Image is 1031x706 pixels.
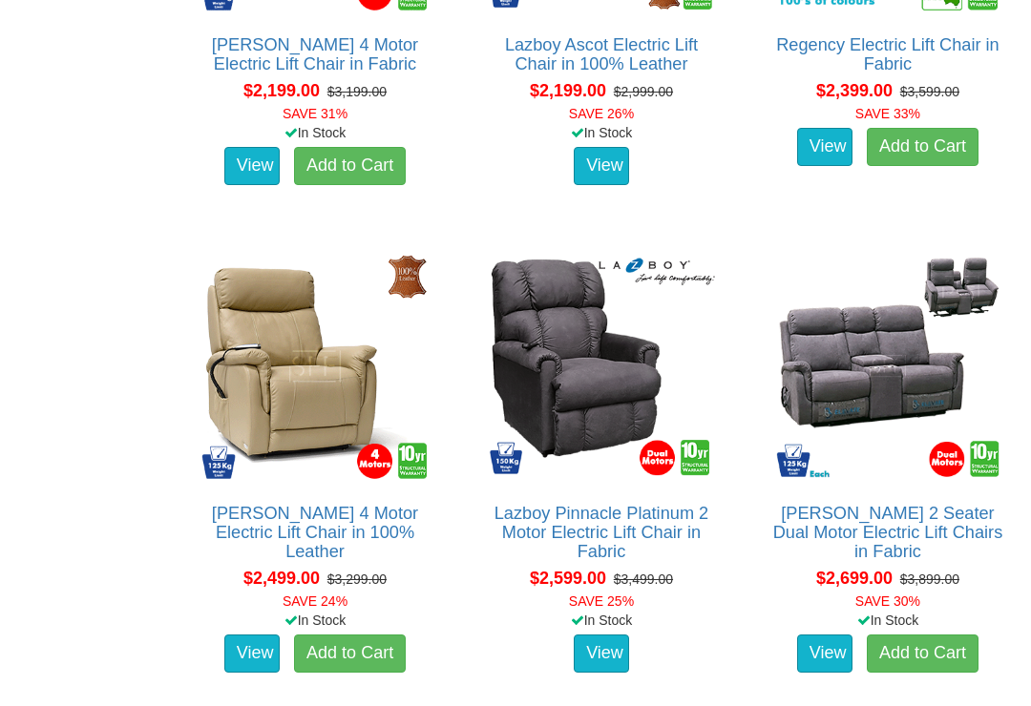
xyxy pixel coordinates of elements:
a: [PERSON_NAME] 4 Motor Electric Lift Chair in Fabric [212,35,418,73]
span: $2,699.00 [816,569,893,588]
a: View [574,147,629,185]
del: $3,299.00 [327,571,387,587]
a: Lazboy Ascot Electric Lift Chair in 100% Leather [505,35,698,73]
a: Regency Electric Lift Chair in Fabric [776,35,999,73]
span: $2,199.00 [530,81,606,100]
font: SAVE 33% [855,106,920,121]
font: SAVE 31% [283,106,347,121]
a: View [797,128,852,166]
img: Dalton 2 Seater Dual Motor Electric Lift Chairs in Fabric [769,248,1006,485]
div: In Stock [182,611,448,630]
a: [PERSON_NAME] 2 Seater Dual Motor Electric Lift Chairs in Fabric [773,504,1003,561]
a: [PERSON_NAME] 4 Motor Electric Lift Chair in 100% Leather [212,504,418,561]
font: SAVE 24% [283,593,347,609]
a: Add to Cart [294,634,406,673]
span: $2,399.00 [816,81,893,100]
font: SAVE 26% [569,106,634,121]
img: Dalton 4 Motor Electric Lift Chair in 100% Leather [197,248,433,485]
a: View [224,634,280,673]
span: $2,199.00 [243,81,320,100]
a: Add to Cart [867,128,978,166]
del: $2,999.00 [614,84,673,99]
div: In Stock [469,611,734,630]
div: In Stock [182,123,448,142]
a: Add to Cart [867,634,978,673]
a: View [224,147,280,185]
del: $3,599.00 [900,84,959,99]
span: $2,499.00 [243,569,320,588]
a: Lazboy Pinnacle Platinum 2 Motor Electric Lift Chair in Fabric [494,504,708,561]
img: Lazboy Pinnacle Platinum 2 Motor Electric Lift Chair in Fabric [483,248,720,485]
span: $2,599.00 [530,569,606,588]
a: Add to Cart [294,147,406,185]
del: $3,499.00 [614,571,673,587]
a: View [574,634,629,673]
font: SAVE 25% [569,593,634,609]
font: SAVE 30% [855,593,920,609]
del: $3,899.00 [900,571,959,587]
div: In Stock [755,611,1020,630]
a: View [797,634,852,673]
div: In Stock [469,123,734,142]
del: $3,199.00 [327,84,387,99]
